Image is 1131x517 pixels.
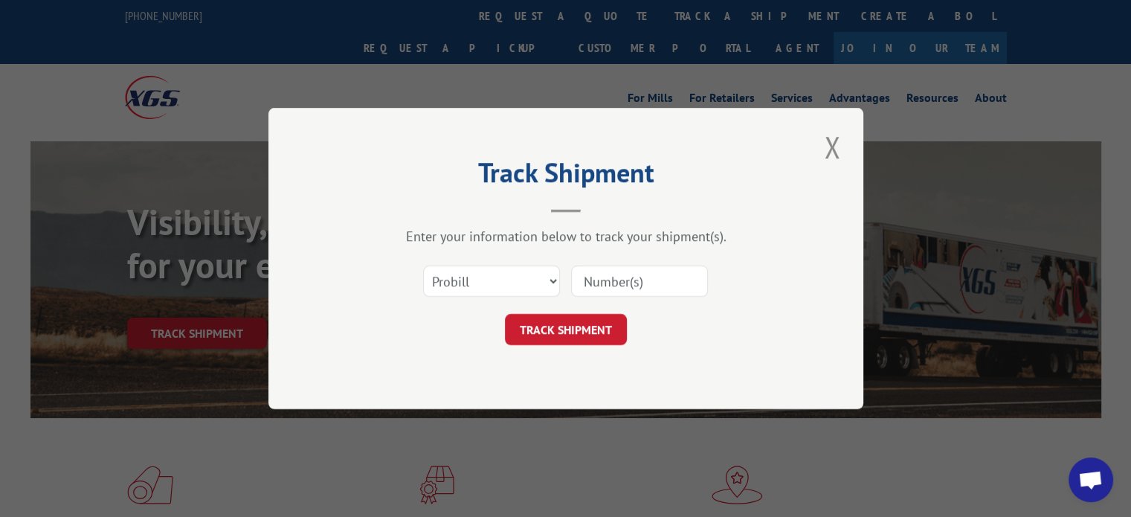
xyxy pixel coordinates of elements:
[505,314,627,345] button: TRACK SHIPMENT
[343,228,789,245] div: Enter your information below to track your shipment(s).
[819,126,845,167] button: Close modal
[343,162,789,190] h2: Track Shipment
[1069,457,1113,502] a: Open chat
[571,266,708,297] input: Number(s)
